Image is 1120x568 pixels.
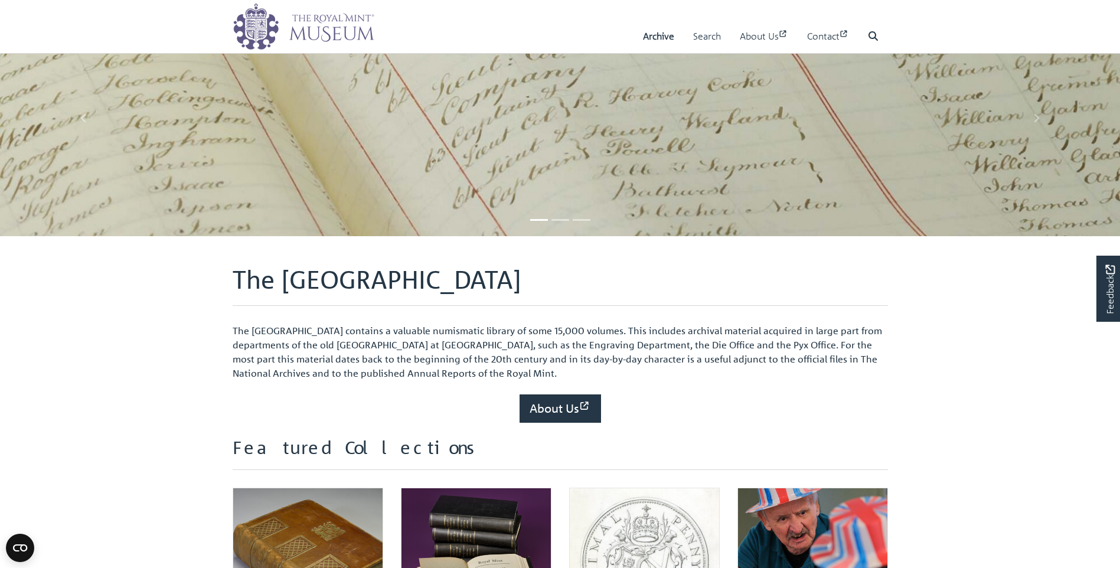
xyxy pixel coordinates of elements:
p: The [GEOGRAPHIC_DATA] contains a valuable numismatic library of some 15,000 volumes. This include... [233,324,888,380]
a: Archive [643,19,674,53]
a: Search [693,19,721,53]
img: logo_wide.png [233,3,374,50]
span: Feedback [1103,265,1117,314]
h1: The [GEOGRAPHIC_DATA] [233,265,888,306]
a: About Us [740,19,788,53]
a: Would you like to provide feedback? [1096,256,1120,322]
button: Open CMP widget [6,534,34,562]
a: About Us [520,394,601,423]
a: Contact [807,19,849,53]
h2: Featured Collections [233,437,888,470]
